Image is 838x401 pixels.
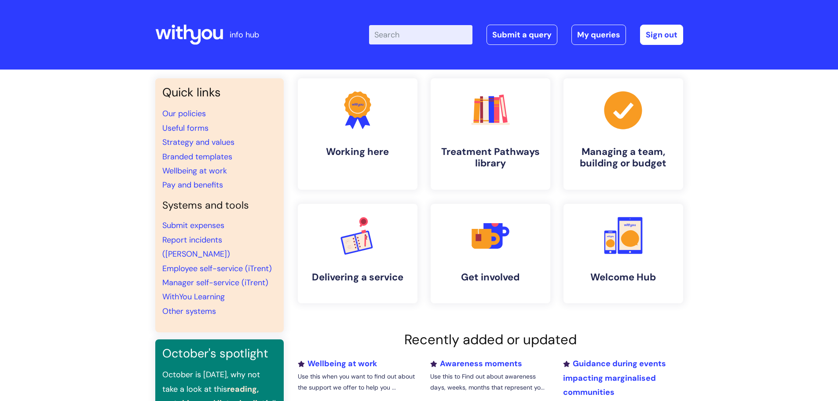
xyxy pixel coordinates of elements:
[162,263,272,274] a: Employee self-service (iTrent)
[162,151,232,162] a: Branded templates
[162,277,268,288] a: Manager self-service (iTrent)
[431,78,550,190] a: Treatment Pathways library
[298,358,377,369] a: Wellbeing at work
[438,146,543,169] h4: Treatment Pathways library
[571,25,626,45] a: My queries
[564,204,683,303] a: Welcome Hub
[564,78,683,190] a: Managing a team, building or budget
[298,331,683,348] h2: Recently added or updated
[571,272,676,283] h4: Welcome Hub
[162,291,225,302] a: WithYou Learning
[305,272,410,283] h4: Delivering a service
[162,235,230,259] a: Report incidents ([PERSON_NAME])
[162,180,223,190] a: Pay and benefits
[162,199,277,212] h4: Systems and tools
[369,25,683,45] div: | -
[431,204,550,303] a: Get involved
[438,272,543,283] h4: Get involved
[487,25,557,45] a: Submit a query
[162,166,227,176] a: Wellbeing at work
[162,137,234,147] a: Strategy and values
[298,78,417,190] a: Working here
[162,85,277,99] h3: Quick links
[563,358,666,397] a: Guidance during events impacting marginalised communities
[430,371,550,393] p: Use this to Find out about awareness days, weeks, months that represent yo...
[162,123,209,133] a: Useful forms
[430,358,522,369] a: Awareness moments
[298,204,417,303] a: Delivering a service
[640,25,683,45] a: Sign out
[298,371,417,393] p: Use this when you want to find out about the support we offer to help you ...
[305,146,410,158] h4: Working here
[162,346,277,361] h3: October's spotlight
[162,306,216,316] a: Other systems
[162,108,206,119] a: Our policies
[571,146,676,169] h4: Managing a team, building or budget
[162,220,224,231] a: Submit expenses
[230,28,259,42] p: info hub
[369,25,472,44] input: Search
